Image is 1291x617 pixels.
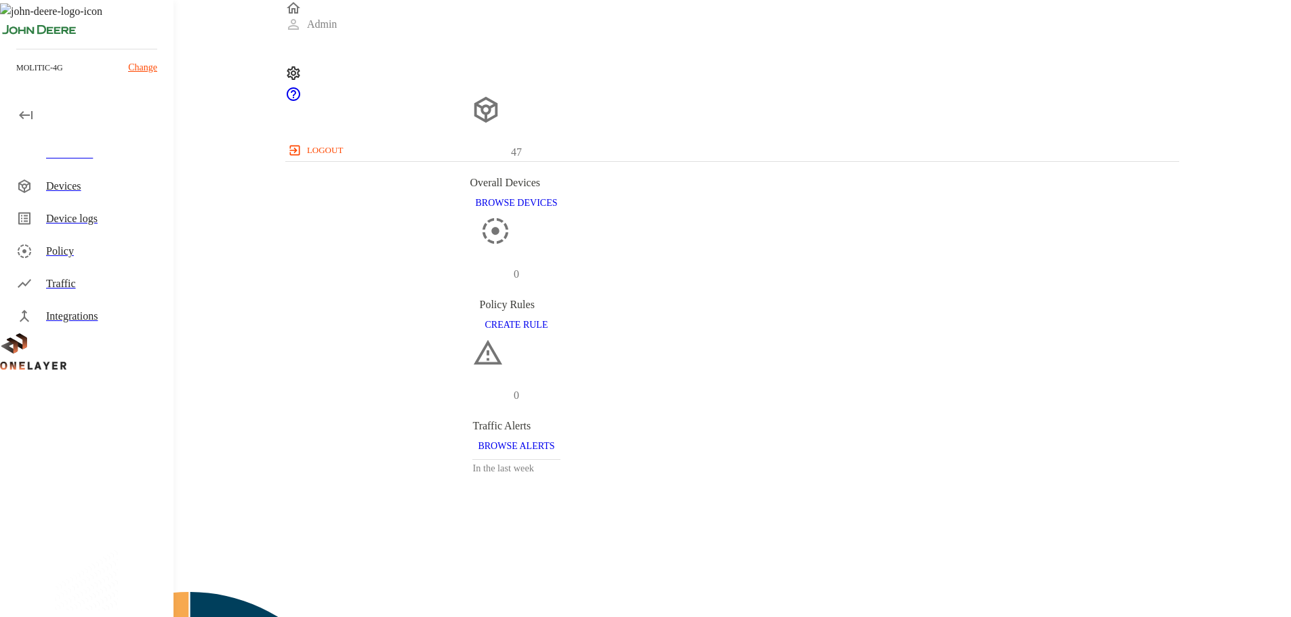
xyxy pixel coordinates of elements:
[480,297,554,313] div: Policy Rules
[514,387,519,404] p: 0
[472,440,560,451] a: BROWSE ALERTS
[472,418,560,434] div: Traffic Alerts
[285,140,1179,161] a: logout
[480,318,554,329] a: CREATE RULE
[307,16,337,33] p: Admin
[480,313,554,338] button: CREATE RULE
[285,93,302,104] span: Support Portal
[470,196,563,208] a: BROWSE DEVICES
[285,140,348,161] button: logout
[470,175,563,191] div: Overall Devices
[472,460,560,477] h3: In the last week
[472,434,560,459] button: BROWSE ALERTS
[470,191,563,216] button: BROWSE DEVICES
[514,266,519,282] p: 0
[285,93,302,104] a: onelayer-support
